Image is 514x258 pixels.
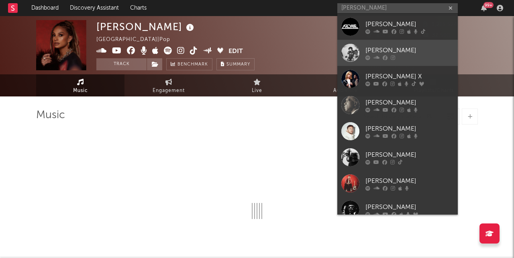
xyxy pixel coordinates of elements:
[124,74,213,96] a: Engagement
[337,40,458,66] a: [PERSON_NAME]
[153,86,185,96] span: Engagement
[96,58,147,70] button: Track
[365,202,454,212] div: [PERSON_NAME]
[365,176,454,186] div: [PERSON_NAME]
[337,144,458,170] a: [PERSON_NAME]
[36,74,124,96] a: Music
[216,58,255,70] button: Summary
[73,86,88,96] span: Music
[301,74,390,96] a: Audience
[365,19,454,29] div: [PERSON_NAME]
[228,47,243,57] button: Edit
[337,170,458,197] a: [PERSON_NAME]
[337,3,458,13] input: Search for artists
[365,45,454,55] div: [PERSON_NAME]
[337,66,458,92] a: [PERSON_NAME] X
[483,2,494,8] div: 99 +
[365,150,454,160] div: [PERSON_NAME]
[337,118,458,144] a: [PERSON_NAME]
[96,20,196,33] div: [PERSON_NAME]
[177,60,208,70] span: Benchmark
[333,86,358,96] span: Audience
[96,35,179,45] div: [GEOGRAPHIC_DATA] | Pop
[481,5,487,11] button: 99+
[365,124,454,133] div: [PERSON_NAME]
[226,62,250,67] span: Summary
[337,197,458,223] a: [PERSON_NAME]
[337,92,458,118] a: [PERSON_NAME]
[166,58,212,70] a: Benchmark
[365,72,454,81] div: [PERSON_NAME] X
[365,98,454,107] div: [PERSON_NAME]
[337,14,458,40] a: [PERSON_NAME]
[252,86,262,96] span: Live
[213,74,301,96] a: Live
